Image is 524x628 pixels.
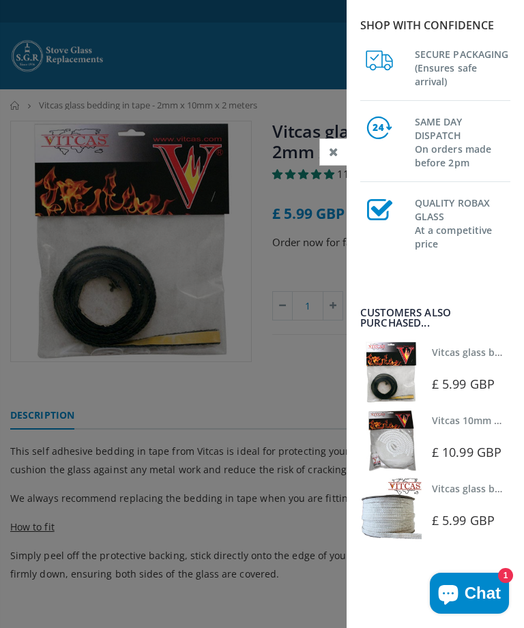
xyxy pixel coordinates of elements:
div: Customers also purchased... [360,308,510,328]
span: £ 5.99 GBP [432,512,495,528]
img: Vitcas stove glass bedding in tape [360,342,422,403]
p: Shop with confidence [360,17,510,33]
h3: SAME DAY DISPATCH On orders made before 2pm [415,113,510,170]
img: Vitcas stove glass bedding in tape [360,478,422,539]
h3: QUALITY ROBAX GLASS At a competitive price [415,194,510,251]
span: £ 5.99 GBP [432,376,495,392]
inbox-online-store-chat: Shopify online store chat [426,573,513,617]
img: Vitcas white rope, glue and gloves kit 10mm [360,410,422,471]
h3: SECURE PACKAGING (Ensures safe arrival) [415,45,510,89]
span: £ 10.99 GBP [432,444,501,460]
